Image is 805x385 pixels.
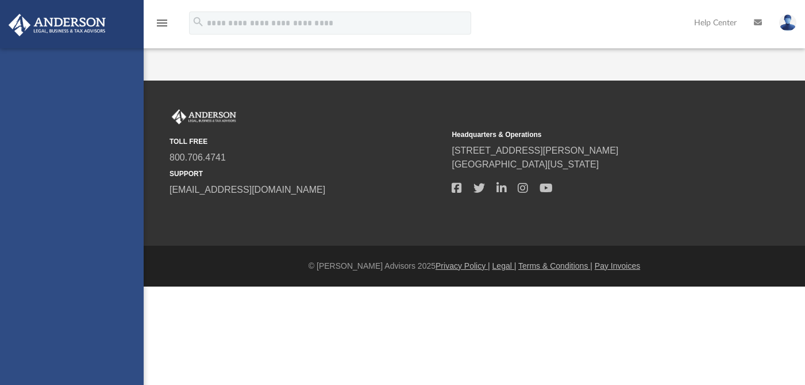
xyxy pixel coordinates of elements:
a: [EMAIL_ADDRESS][DOMAIN_NAME] [170,185,325,195]
a: [STREET_ADDRESS][PERSON_NAME] [452,146,618,155]
small: SUPPORT [170,169,444,179]
a: 800.706.4741 [170,153,226,162]
i: menu [155,16,169,30]
a: Terms & Conditions | [518,261,592,270]
a: menu [155,22,169,30]
img: Anderson Advisors Platinum Portal [170,109,238,124]
a: [GEOGRAPHIC_DATA][US_STATE] [452,159,599,169]
a: Pay Invoices [595,261,640,270]
small: TOLL FREE [170,136,444,147]
img: Anderson Advisors Platinum Portal [5,14,109,36]
a: Legal | [492,261,517,270]
img: User Pic [779,14,796,31]
div: © [PERSON_NAME] Advisors 2025 [144,260,805,272]
a: Privacy Policy | [436,261,490,270]
small: Headquarters & Operations [452,129,726,140]
i: search [192,16,205,28]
